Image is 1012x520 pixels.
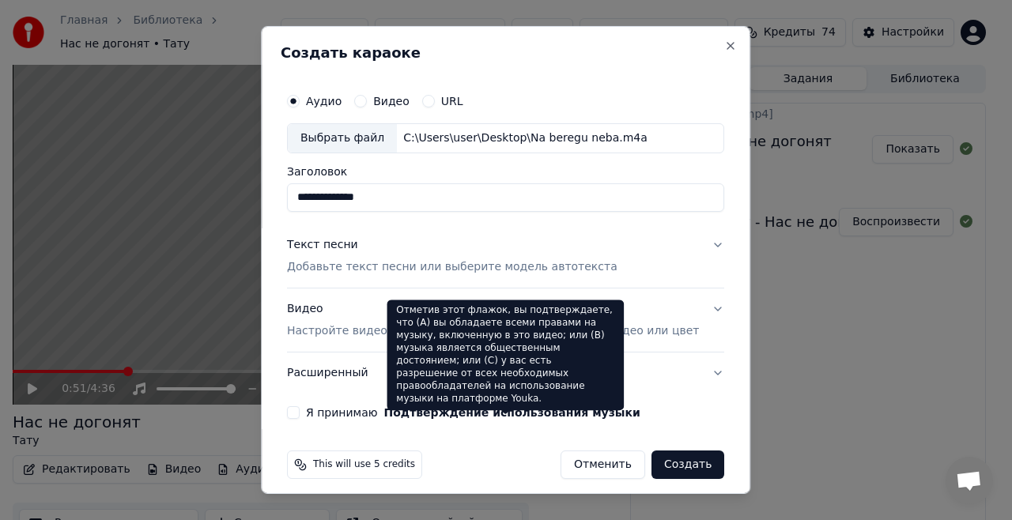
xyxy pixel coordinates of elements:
[384,407,640,418] button: Я принимаю
[287,259,617,275] p: Добавьте текст песни или выберите модель автотекста
[651,450,724,479] button: Создать
[287,301,699,339] div: Видео
[287,352,724,394] button: Расширенный
[561,450,645,479] button: Отменить
[441,96,463,107] label: URL
[313,458,415,471] span: This will use 5 credits
[306,407,640,418] label: Я принимаю
[373,96,410,107] label: Видео
[387,300,624,410] div: Отметив этот флажок, вы подтверждаете, что (A) вы обладаете всеми правами на музыку, включенную в...
[281,46,731,60] h2: Создать караоке
[397,130,654,146] div: C:\Users\user\Desktop\Na beregu neba.m4a
[306,96,342,107] label: Аудио
[288,124,397,153] div: Выбрать файл
[287,224,724,288] button: Текст песниДобавьте текст песни или выберите модель автотекста
[287,323,699,339] p: Настройте видео караоке: используйте изображение, видео или цвет
[287,166,724,177] label: Заголовок
[287,237,358,253] div: Текст песни
[287,288,724,352] button: ВидеоНастройте видео караоке: используйте изображение, видео или цвет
